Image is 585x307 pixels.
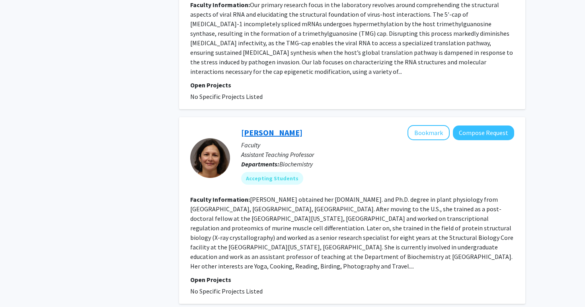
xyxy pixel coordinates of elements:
[190,195,250,203] b: Faculty Information:
[241,160,279,168] b: Departments:
[190,195,513,270] fg-read-more: [PERSON_NAME] obtained her [DOMAIN_NAME]. and Ph.D. degree in plant physiology from [GEOGRAPHIC_D...
[190,1,513,75] fg-read-more: Our primary research focus in the laboratory revolves around comprehending the structural aspects...
[408,125,450,140] button: Add Ritcha Mehra-Chaudhary to Bookmarks
[190,1,250,9] b: Faculty Information:
[241,127,302,137] a: [PERSON_NAME]
[190,80,514,90] p: Open Projects
[241,140,514,150] p: Faculty
[279,160,313,168] span: Biochemistry
[241,150,514,159] p: Assistant Teaching Professor
[190,287,263,295] span: No Specific Projects Listed
[6,271,34,301] iframe: Chat
[453,126,514,140] button: Compose Request to Ritcha Mehra-Chaudhary
[190,275,514,284] p: Open Projects
[241,172,303,185] mat-chip: Accepting Students
[190,93,263,100] span: No Specific Projects Listed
